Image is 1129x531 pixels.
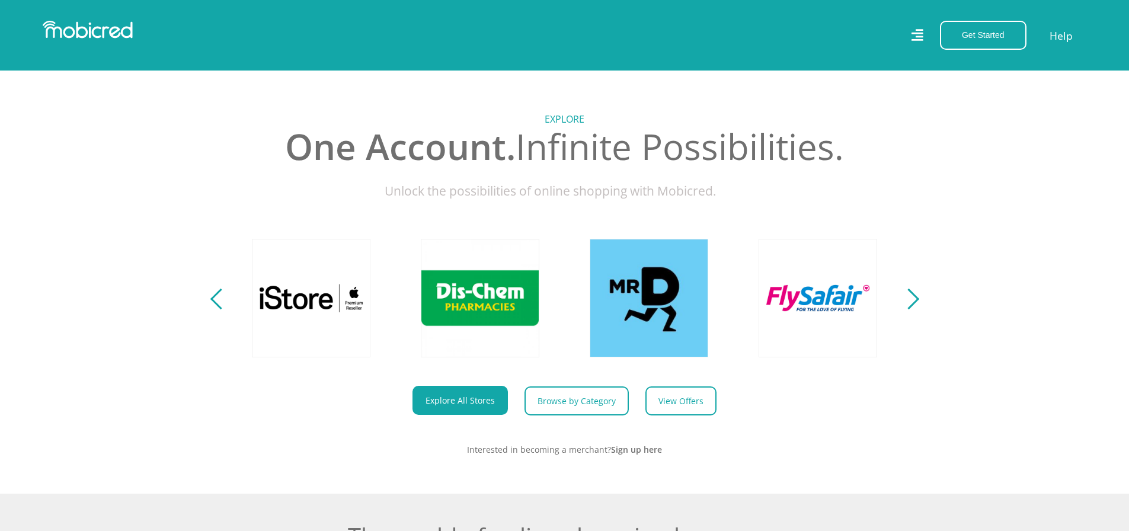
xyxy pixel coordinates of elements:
[236,182,894,201] p: Unlock the possibilities of online shopping with Mobicred.
[43,21,133,39] img: Mobicred
[611,444,662,455] a: Sign up here
[645,386,717,415] a: View Offers
[236,114,894,125] h5: Explore
[901,286,916,310] button: Next
[236,125,894,168] h2: Infinite Possibilities.
[412,386,508,415] a: Explore All Stores
[236,443,894,456] p: Interested in becoming a merchant?
[285,122,516,171] span: One Account.
[1049,27,1073,44] a: Help
[524,386,629,415] a: Browse by Category
[940,21,1026,50] button: Get Started
[213,286,228,310] button: Previous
